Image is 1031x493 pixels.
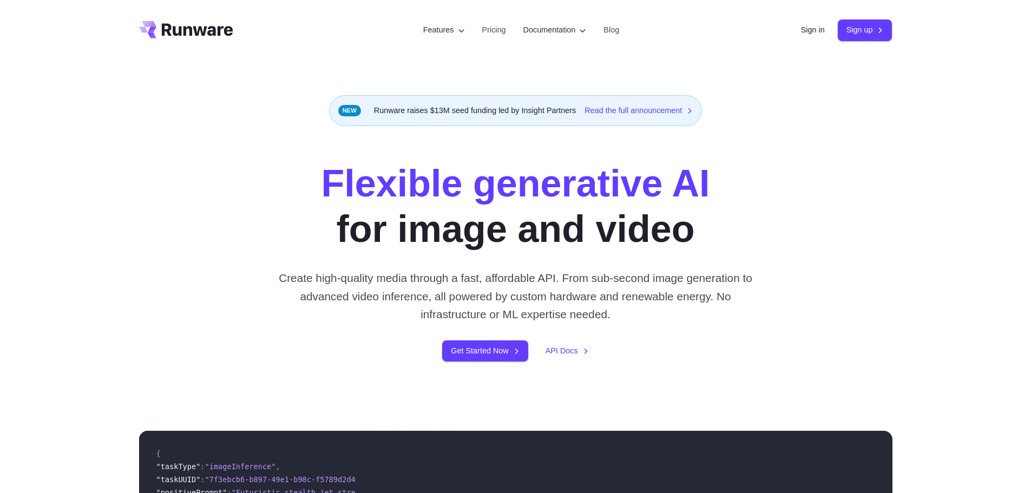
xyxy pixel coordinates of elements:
span: : [200,462,205,471]
div: Runware raises $13M seed funding led by Insight Partners [329,95,702,126]
span: "taskUUID" [156,475,201,484]
span: , [275,462,280,471]
h1: for image and video [321,161,710,252]
span: "imageInference" [205,462,276,471]
a: Sign up [838,19,892,41]
p: Create high-quality media through a fast, affordable API. From sub-second image generation to adv... [274,269,757,323]
span: "7f3ebcb6-b897-49e1-b98c-f5789d2d40d7" [205,475,373,484]
a: Sign in [801,24,825,36]
span: "taskType" [156,462,201,471]
a: Blog [603,24,619,36]
a: Get Started Now [442,340,528,361]
label: Documentation [523,24,587,36]
span: : [200,475,205,484]
label: Features [423,24,465,36]
a: Go to / [139,21,233,38]
span: { [156,449,161,458]
a: API Docs [546,345,589,357]
a: Read the full announcement [585,104,693,117]
strong: Flexible generative AI [321,162,710,205]
a: Pricing [482,24,506,36]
